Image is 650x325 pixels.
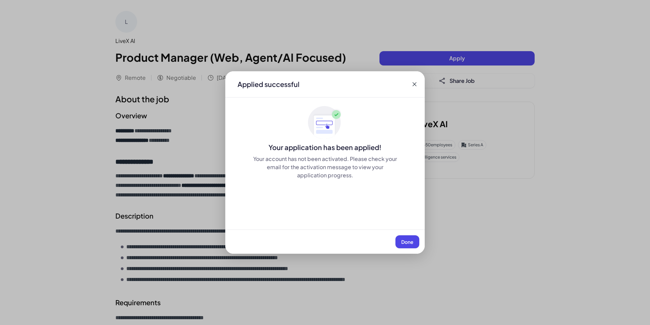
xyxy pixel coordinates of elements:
div: Your account has not been activated. Please check your email for the activation message to view y... [253,155,397,179]
img: ApplyedMaskGroup3.svg [308,106,342,140]
div: Applied successful [238,79,299,89]
button: Done [395,235,419,248]
div: Your application has been applied! [225,143,425,152]
span: Done [401,239,413,245]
